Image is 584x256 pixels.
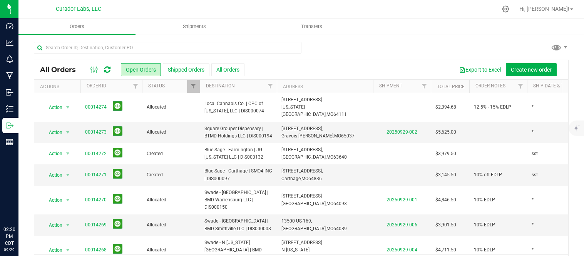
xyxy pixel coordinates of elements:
button: Export to Excel [454,63,506,76]
a: Shipments [136,18,253,35]
a: Transfers [253,18,370,35]
a: Destination [206,83,235,89]
span: 10% off EDLP [474,171,502,179]
a: Filter [129,80,142,93]
th: Address [277,80,373,93]
a: 00014268 [85,246,107,254]
a: 00014272 [85,150,107,157]
a: Filter [187,80,200,93]
span: 10% EDLP [474,221,495,229]
span: MO [301,176,308,181]
span: 65037 [341,133,355,139]
span: $3,901.50 [435,221,456,229]
span: [US_STATE][GEOGRAPHIC_DATA], [281,104,326,117]
a: Total Price [437,84,465,89]
span: MO [326,154,333,160]
span: Action [42,245,63,256]
span: 64093 [333,201,347,206]
span: Shipments [172,23,216,30]
span: Hi, [PERSON_NAME]! [519,6,569,12]
span: Allocated [147,221,195,229]
span: Action [42,170,63,181]
a: Filter [514,80,527,93]
span: Allocated [147,129,195,136]
span: select [63,127,73,138]
span: Curador Labs, LLC [56,6,101,12]
inline-svg: Inventory [6,105,13,113]
span: Action [42,148,63,159]
span: Action [42,195,63,206]
span: Square Grouper Dispensary | BTMD Holdings LLC | DIS000194 [204,125,272,140]
a: Status [148,83,165,89]
span: Created [147,171,195,179]
span: select [63,220,73,231]
inline-svg: Reports [6,138,13,146]
input: Search Order ID, Destination, Customer PO... [34,42,301,54]
a: Filter [418,80,431,93]
span: $2,394.68 [435,104,456,111]
a: 00014274 [85,104,107,111]
span: $3,979.50 [435,150,456,157]
span: $4,846.50 [435,196,456,204]
span: MO [334,133,341,139]
span: Allocated [147,246,195,254]
a: Order ID [87,83,106,89]
span: 10% EDLP [474,196,495,204]
span: Action [42,220,63,231]
a: 20250929-001 [387,197,417,202]
span: All Orders [40,65,84,74]
a: Shipment [379,83,402,89]
span: 64111 [333,112,347,117]
a: 00014273 [85,129,107,136]
span: select [63,148,73,159]
span: [STREET_ADDRESS] [281,193,322,199]
span: Swade - [GEOGRAPHIC_DATA] | BMD Warrensburg LLC | DIS000150 [204,189,272,211]
inline-svg: Monitoring [6,55,13,63]
span: Allocated [147,196,195,204]
span: Gravois [PERSON_NAME], [281,133,334,139]
span: 63640 [333,154,347,160]
a: 20250929-006 [387,222,417,228]
inline-svg: Manufacturing [6,72,13,80]
span: Blue Sage - Farmington | JG [US_STATE] LLC | DIS000132 [204,146,272,161]
a: 00014271 [85,171,107,179]
p: 09/29 [3,247,15,253]
inline-svg: Inbound [6,89,13,96]
span: select [63,245,73,256]
span: Transfers [291,23,333,30]
span: $4,711.50 [435,246,456,254]
iframe: Resource center unread badge [23,193,32,202]
p: 02:20 PM CDT [3,226,15,247]
span: [STREET_ADDRESS], [281,126,323,131]
inline-svg: Analytics [6,39,13,47]
span: MO [326,201,333,206]
span: 64089 [333,226,347,231]
span: select [63,170,73,181]
inline-svg: Dashboard [6,22,13,30]
span: [GEOGRAPHIC_DATA], [281,226,326,231]
span: select [63,195,73,206]
span: Local Cannabis Co. | CPC of [US_STATE], LLC | DIS000074 [204,100,272,115]
a: 00014269 [85,221,107,229]
span: sst [532,150,538,157]
span: [STREET_ADDRESS], [281,147,323,152]
div: Manage settings [501,5,510,13]
inline-svg: Outbound [6,122,13,129]
span: Orders [59,23,95,30]
span: MO [326,226,333,231]
span: 10% EDLP [474,246,495,254]
span: sst [532,171,538,179]
span: Action [42,127,63,138]
span: $3,145.50 [435,171,456,179]
iframe: Resource center [8,194,31,218]
span: $5,625.00 [435,129,456,136]
span: [STREET_ADDRESS] [281,97,322,102]
span: select [63,102,73,113]
a: 20250929-002 [387,129,417,135]
button: Create new order [506,63,557,76]
span: 13500 US-169, [281,218,312,224]
a: Filter [264,80,277,93]
a: Order Notes [475,83,505,89]
span: [STREET_ADDRESS], [281,168,323,174]
button: Shipped Orders [163,63,209,76]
